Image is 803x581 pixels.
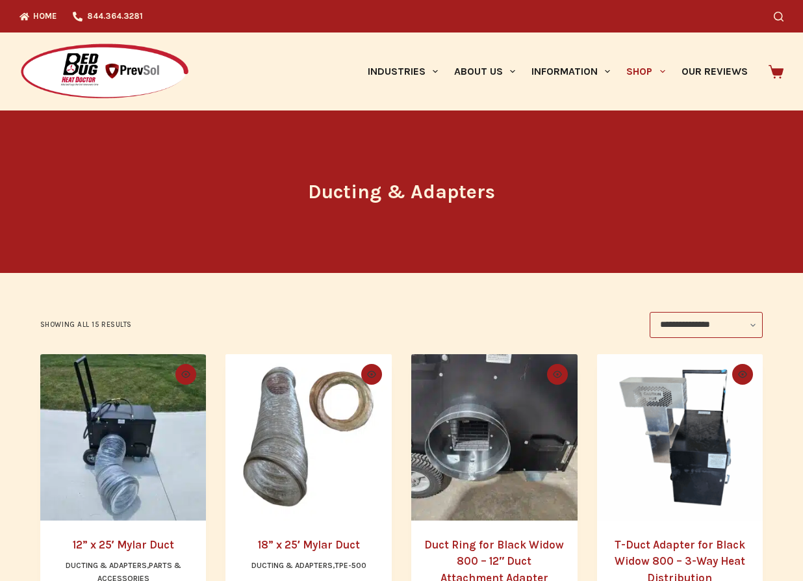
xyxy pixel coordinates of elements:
[40,354,207,521] img: Mylar ducting attached to the Black Widow 800 Propane Heater using the duct ring
[225,354,392,521] img: 18” by 25’ mylar duct for Pest Heat TPE-500
[175,364,196,385] button: Quick view toggle
[73,538,174,551] a: 12” x 25′ Mylar Duct
[40,354,207,521] picture: 20250617_135624
[650,312,763,338] select: Shop order
[359,32,446,110] a: Industries
[359,32,756,110] nav: Primary
[258,538,360,551] a: 18” x 25′ Mylar Duct
[446,32,523,110] a: About Us
[774,12,784,21] button: Search
[524,32,618,110] a: Information
[225,354,392,521] a: 18” x 25' Mylar Duct
[225,354,392,521] picture: Duct
[251,561,333,570] a: Ducting & Adapters
[361,364,382,385] button: Quick view toggle
[335,561,366,570] a: TPE-500
[158,177,645,207] h1: Ducting & Adapters
[547,364,568,385] button: Quick view toggle
[597,354,763,521] a: T-Duct Adapter for Black Widow 800 – 3-Way Heat Distribution
[732,364,753,385] button: Quick view toggle
[618,32,673,110] a: Shop
[19,43,190,101] img: Prevsol/Bed Bug Heat Doctor
[66,561,147,570] a: Ducting & Adapters
[40,319,132,331] p: Showing all 15 results
[251,560,366,573] li: ,
[40,354,207,521] a: 12” x 25' Mylar Duct
[673,32,756,110] a: Our Reviews
[411,354,578,521] a: Duct Ring for Black Widow 800 – 12" Duct Attachment Adapter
